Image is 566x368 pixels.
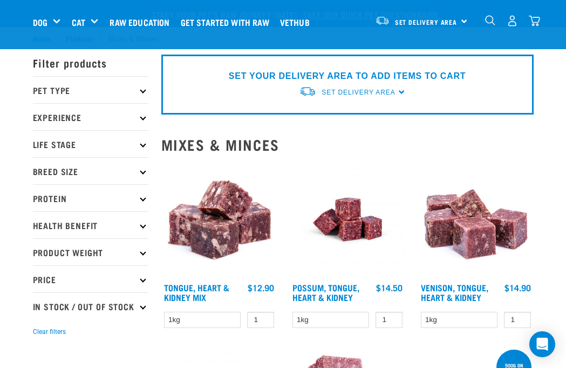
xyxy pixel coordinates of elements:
div: $12.90 [248,283,274,292]
p: Life Stage [33,130,148,157]
a: Possum, Tongue, Heart & Kidney [292,285,359,299]
div: Open Intercom Messenger [529,331,555,357]
p: Protein [33,184,148,211]
a: Tongue, Heart & Kidney Mix [164,285,229,299]
div: $14.90 [504,283,531,292]
span: Set Delivery Area [395,20,458,24]
a: Vethub [277,1,318,44]
p: Breed Size [33,157,148,184]
a: Cat [72,16,85,29]
h2: Mixes & Minces [161,136,534,153]
img: Possum Tongue Heart Kidney 1682 [290,162,405,277]
img: home-icon@2x.png [529,15,540,26]
img: van-moving.png [299,86,316,97]
p: Product Weight [33,238,148,265]
img: 1167 Tongue Heart Kidney Mix 01 [161,162,277,277]
img: van-moving.png [375,16,390,25]
input: 1 [376,312,403,329]
button: Clear filters [33,327,66,337]
a: Dog [33,16,47,29]
p: Price [33,265,148,292]
input: 1 [504,312,531,329]
p: Pet Type [33,76,148,103]
p: Experience [33,103,148,130]
img: user.png [507,15,518,26]
img: home-icon-1@2x.png [485,15,495,25]
p: Filter products [33,49,148,76]
div: $14.50 [376,283,403,292]
a: Raw Education [107,1,178,44]
img: Pile Of Cubed Venison Tongue Mix For Pets [418,162,534,277]
a: Venison, Tongue, Heart & Kidney [421,285,488,299]
p: In Stock / Out Of Stock [33,292,148,319]
a: Get started with Raw [178,1,277,44]
p: SET YOUR DELIVERY AREA TO ADD ITEMS TO CART [229,70,466,83]
span: Set Delivery Area [322,89,395,96]
input: 1 [247,312,274,329]
p: Health Benefit [33,211,148,238]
